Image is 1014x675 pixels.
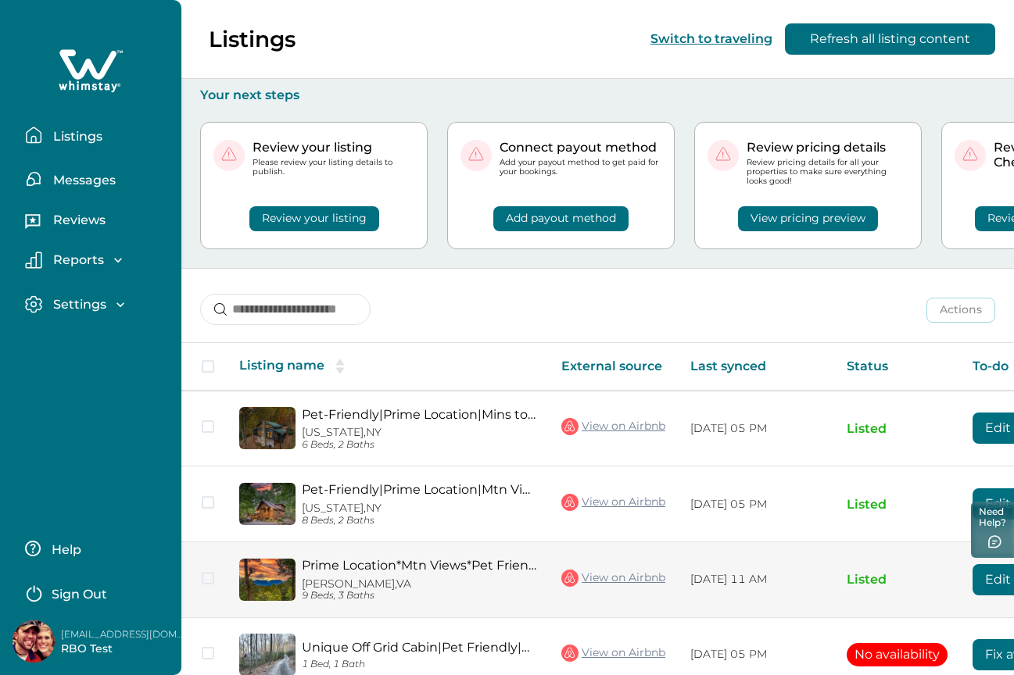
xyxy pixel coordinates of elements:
a: View on Airbnb [561,568,665,588]
p: [DATE] 11 AM [690,572,822,587]
p: RBO Test [61,641,186,657]
button: Actions [926,298,995,323]
p: Messages [48,173,116,188]
button: View pricing preview [738,206,878,231]
a: View on Airbnb [561,492,665,512]
p: 8 Beds, 2 Baths [302,515,536,527]
a: Pet-Friendly|Prime Location|Mtn Views|Hot Tub [302,482,536,497]
button: Messages [25,163,169,195]
p: [PERSON_NAME], VA [302,577,536,591]
button: No availability [847,643,948,666]
img: propertyImage_Prime Location*Mtn Views*Pet Friendly*Hot tub [239,559,296,601]
p: Settings [48,297,106,312]
p: Add your payout method to get paid for your bookings. [500,158,661,177]
p: Review pricing details [747,140,908,155]
a: Pet-Friendly|Prime Location|Mins to [GEOGRAPHIC_DATA]|Hot tub [302,407,536,422]
p: 6 Beds, 2 Baths [302,439,536,451]
th: Status [834,343,960,391]
img: Whimstay Host [13,620,55,662]
button: Add payout method [493,206,629,231]
p: Listed [847,572,948,587]
p: Reviews [48,212,106,228]
img: propertyImage_Pet-Friendly|Prime Location|Mtn Views|Hot Tub [239,483,296,525]
button: sorting [324,359,356,374]
button: Help [25,533,163,564]
p: Listings [209,26,296,52]
button: Reviews [25,207,169,238]
p: [US_STATE], NY [302,502,536,515]
p: [EMAIL_ADDRESS][DOMAIN_NAME] [61,627,186,642]
p: Your next steps [200,87,995,103]
p: Help [47,542,81,558]
button: Review your listing [249,206,379,231]
p: Listed [847,497,948,512]
button: Switch to traveling [650,31,772,46]
button: Listings [25,120,169,151]
p: [US_STATE], NY [302,426,536,439]
p: Sign Out [52,587,107,602]
img: propertyImage_Pet-Friendly|Prime Location|Mins to Pkwy|Hot tub [239,407,296,449]
a: Unique Off Grid Cabin|Pet Friendly|Secluded [302,640,536,655]
p: Listed [847,421,948,437]
p: Connect payout method [500,140,661,155]
th: External source [549,343,678,391]
p: 9 Beds, 3 Baths [302,590,536,602]
th: Listing name [227,343,549,391]
p: [DATE] 05 PM [690,421,822,437]
p: Review your listing [253,140,414,155]
p: [DATE] 05 PM [690,497,822,512]
p: Please review your listing details to publish. [253,158,414,177]
button: Sign Out [25,577,163,608]
button: Refresh all listing content [785,23,995,55]
p: 1 Bed, 1 Bath [302,659,536,670]
p: Listings [48,129,102,145]
a: Prime Location*Mtn Views*Pet Friendly*Hot tub [302,558,536,573]
button: Settings [25,295,169,313]
a: View on Airbnb [561,643,665,663]
p: [DATE] 05 PM [690,647,822,662]
p: Review pricing details for all your properties to make sure everything looks good! [747,158,908,187]
th: Last synced [678,343,834,391]
button: Reports [25,252,169,269]
a: View on Airbnb [561,416,665,437]
p: Reports [48,252,104,268]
